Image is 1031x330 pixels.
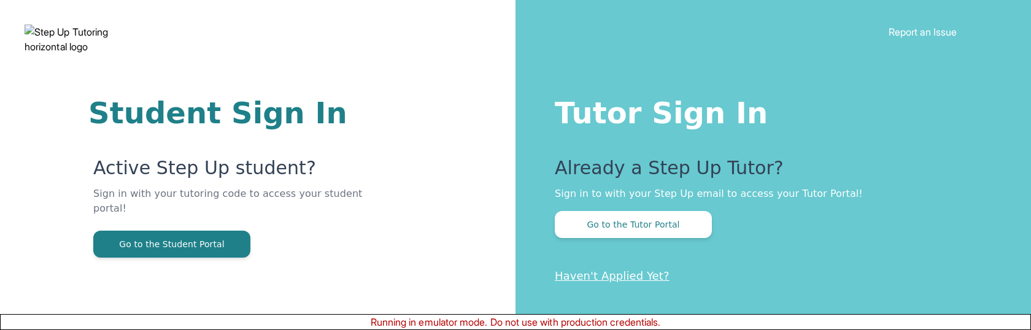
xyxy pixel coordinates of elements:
[25,25,142,54] img: Step Up Tutoring horizontal logo
[93,157,368,186] p: Active Step Up student?
[88,98,368,128] h1: Student Sign In
[93,238,250,250] a: Go to the Student Portal
[555,211,712,238] button: Go to the Tutor Portal
[93,186,368,231] p: Sign in with your tutoring code to access your student portal!
[555,157,982,186] p: Already a Step Up Tutor?
[555,93,982,128] h1: Tutor Sign In
[555,269,670,282] a: Haven't Applied Yet?
[889,26,957,38] a: Report an Issue
[555,218,712,230] a: Go to the Tutor Portal
[555,186,982,201] p: Sign in to with your Step Up email to access your Tutor Portal!
[93,231,250,258] button: Go to the Student Portal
